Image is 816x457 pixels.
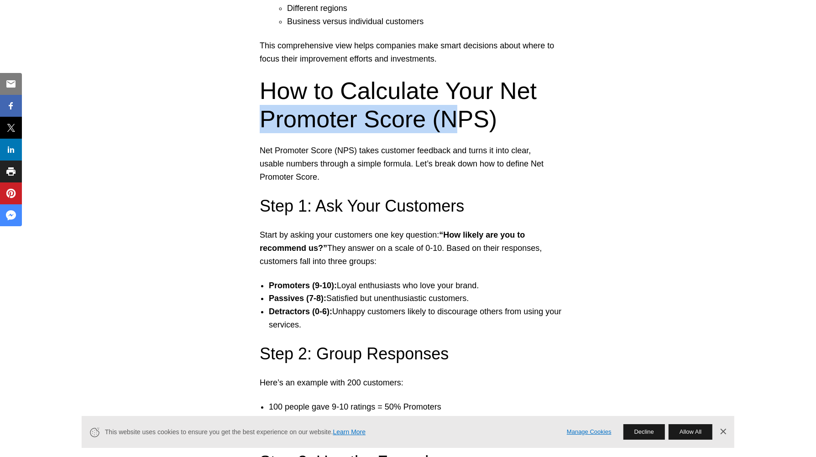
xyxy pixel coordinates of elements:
[260,195,556,218] h3: Step 1: Ask Your Customers
[89,426,100,438] svg: Cookie Icon
[260,343,556,365] h3: Step 2: Group Responses
[260,77,556,134] h2: How to Calculate Your Net Promoter Score (NPS)
[269,414,565,427] li: 60 people scored 7-8 = 30% Passives
[287,15,565,28] li: Business versus individual customers
[260,39,556,66] p: This comprehensive view helps companies make smart decisions about where to focus their improveme...
[333,428,366,436] a: Learn More
[287,2,565,15] li: Different regions
[623,424,664,440] button: Decline
[260,230,525,253] strong: “How likely are you to recommend us?”
[260,228,556,268] p: Start by asking your customers one key question: They answer on a scale of 0-10. Based on their r...
[567,427,612,437] a: Manage Cookies
[105,427,554,437] span: This website uses cookies to ensure you get the best experience on our website.
[260,376,556,389] p: Here’s an example with 200 customers:
[269,305,565,332] li: Unhappy customers likely to discourage others from using your services.
[669,424,712,440] button: Allow All
[260,144,556,183] p: Net Promoter Score (NPS) takes customer feedback and turns it into clear, usable numbers through ...
[269,400,565,414] li: 100 people gave 9-10 ratings = 50% Promoters
[269,292,565,305] li: Satisfied but unenthusiastic customers.
[269,279,565,292] li: Loyal enthusiasts who love your brand.
[269,294,326,303] strong: Passives (7-8):
[716,425,730,439] a: Dismiss Banner
[269,281,337,290] strong: Promoters (9-10):
[269,307,332,316] strong: Detractors (0-6):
